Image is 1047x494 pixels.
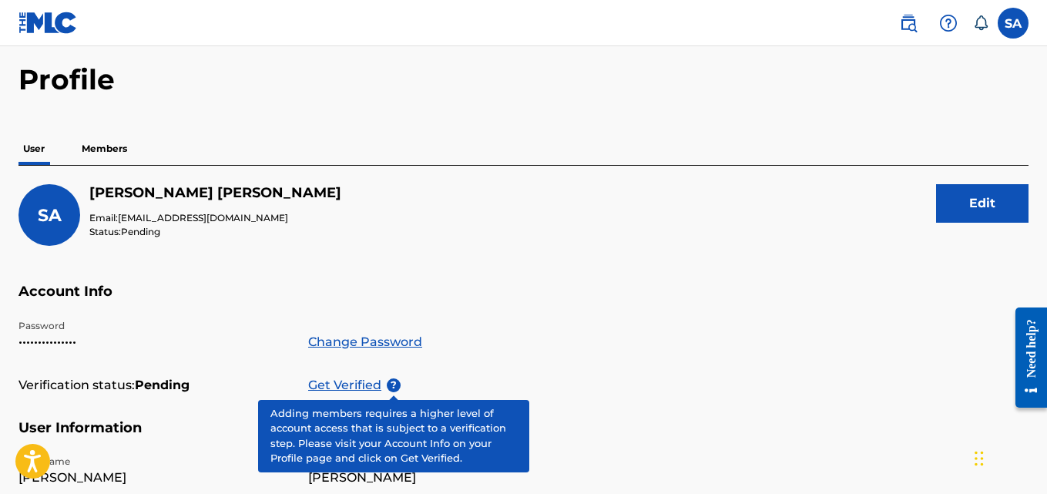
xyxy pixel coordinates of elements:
[973,15,988,31] div: Notifications
[121,226,160,237] span: Pending
[18,455,290,469] p: First Name
[18,469,290,487] p: [PERSON_NAME]
[970,420,1047,494] iframe: Chat Widget
[308,469,579,487] p: [PERSON_NAME]
[308,333,422,351] a: Change Password
[77,133,132,165] p: Members
[18,319,290,333] p: Password
[18,419,1029,455] h5: User Information
[998,8,1029,39] div: User Menu
[308,455,579,469] p: Last Name
[893,8,924,39] a: Public Search
[933,8,964,39] div: Help
[18,376,135,395] p: Verification status:
[18,333,290,351] p: •••••••••••••••
[970,420,1047,494] div: Widget de chat
[135,376,190,395] strong: Pending
[18,133,49,165] p: User
[936,184,1029,223] button: Edit
[89,225,341,239] p: Status:
[18,283,1029,319] h5: Account Info
[18,62,1029,97] h2: Profile
[899,14,918,32] img: search
[89,211,341,225] p: Email:
[387,378,401,392] span: ?
[38,205,62,226] span: SA
[118,212,288,223] span: [EMAIL_ADDRESS][DOMAIN_NAME]
[1004,295,1047,419] iframe: Resource Center
[18,12,78,34] img: MLC Logo
[975,435,984,482] div: Arrastrar
[939,14,958,32] img: help
[308,376,387,395] p: Get Verified
[89,184,341,202] h5: Salvador Manuel Arteaga Romero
